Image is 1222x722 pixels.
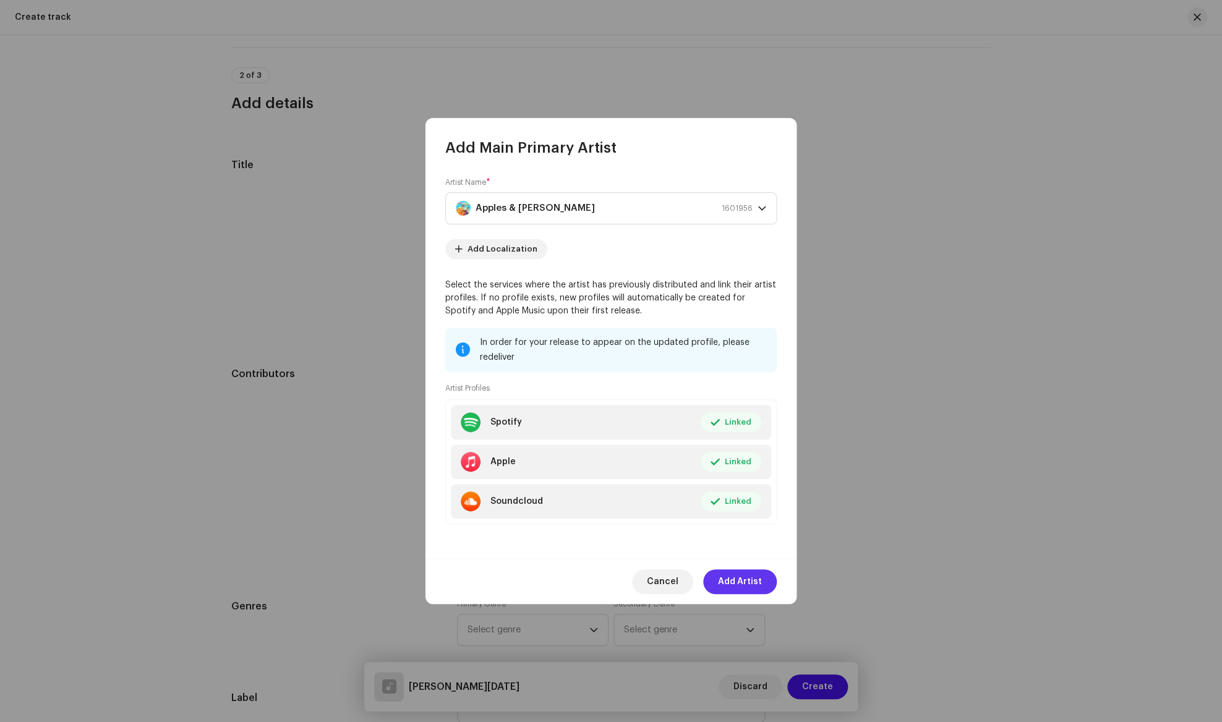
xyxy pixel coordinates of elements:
div: Apple [490,457,516,467]
button: Linked [701,412,761,432]
small: Artist Profiles [445,382,490,394]
button: Linked [701,452,761,472]
div: Spotify [490,417,522,427]
span: Add Localization [468,237,537,261]
span: Cancel [647,569,678,594]
span: Linked [725,449,751,474]
label: Artist Name [445,177,490,187]
div: dropdown trigger [758,193,766,224]
img: 5cd081e7-2544-4bae-8805-b20b80187ace [456,201,471,216]
span: 1601956 [722,193,753,224]
span: Add Artist [718,569,762,594]
button: Cancel [632,569,693,594]
span: Add Main Primary Artist [445,138,617,158]
span: Linked [725,489,751,514]
button: Linked [701,491,761,511]
strong: Apples & [PERSON_NAME] [476,193,595,224]
div: Soundcloud [490,496,543,506]
span: Apples & Bananas Bharat [456,193,758,224]
div: In order for your release to appear on the updated profile, please redeliver [480,335,767,365]
button: Add Artist [703,569,777,594]
p: Select the services where the artist has previously distributed and link their artist profiles. I... [445,279,777,318]
span: Linked [725,410,751,435]
button: Add Localization [445,239,547,259]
